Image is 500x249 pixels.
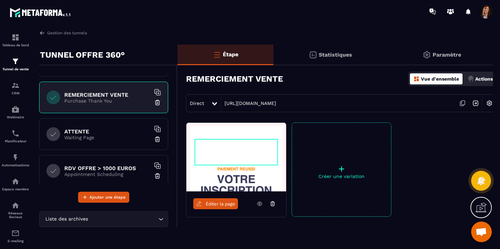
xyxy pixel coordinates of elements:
img: email [11,229,20,237]
p: Tableau de bord [2,43,29,47]
img: stats.20deebd0.svg [309,51,317,59]
p: Tunnel de vente [2,67,29,71]
img: logo [10,6,72,19]
p: Vue d'ensemble [421,76,459,82]
p: Purchase Thank You [64,98,150,104]
h6: RDV OFFRE > 1000 EUROS [64,165,150,171]
a: social-networksocial-networkRéseaux Sociaux [2,196,29,224]
p: Automatisations [2,163,29,167]
p: Réseaux Sociaux [2,211,29,219]
p: E-mailing [2,239,29,243]
p: Étape [223,51,238,58]
img: automations [11,153,20,162]
a: formationformationTunnel de vente [2,52,29,76]
a: emailemailE-mailing [2,224,29,248]
a: Gestion des tunnels [39,30,87,36]
img: trash [154,136,161,143]
a: formationformationCRM [2,76,29,100]
a: automationsautomationsWebinaire [2,100,29,124]
img: bars-o.4a397970.svg [213,50,221,59]
img: dashboard-orange.40269519.svg [413,76,420,82]
span: Éditer la page [206,201,235,206]
a: automationsautomationsEspace membre [2,172,29,196]
h6: REMERCIEMENT VENTE [64,92,150,98]
img: arrow-next.bcc2205e.svg [469,97,482,110]
img: arrow [39,30,45,36]
input: Search for option [89,215,157,223]
img: automations [11,177,20,186]
button: Ajouter une étape [78,192,129,203]
img: formation [11,33,20,41]
p: TUNNEL OFFRE 360° [40,48,125,62]
p: Statistiques [319,51,352,58]
p: Espace membre [2,187,29,191]
span: Ajouter une étape [89,194,126,201]
img: setting-w.858f3a88.svg [483,97,496,110]
a: [URL][DOMAIN_NAME] [221,100,276,106]
a: automationsautomationsAutomatisations [2,148,29,172]
img: social-network [11,201,20,210]
p: Waiting Page [64,135,150,140]
p: Planificateur [2,139,29,143]
p: CRM [2,91,29,95]
p: Paramètre [433,51,461,58]
p: Appointment Scheduling [64,171,150,177]
span: Liste des archives [44,215,89,223]
a: schedulerschedulerPlanificateur [2,124,29,148]
img: formation [11,81,20,90]
p: + [292,164,391,174]
p: Créer une variation [292,174,391,179]
div: Search for option [39,211,168,227]
span: Direct [190,100,204,106]
img: formation [11,57,20,66]
a: Éditer la page [193,198,238,209]
img: trash [154,99,161,106]
img: trash [154,173,161,179]
h6: ATTENTE [64,128,150,135]
a: Ouvrir le chat [471,222,492,242]
img: setting-gr.5f69749f.svg [423,51,431,59]
p: Actions [475,76,493,82]
h3: REMERCIEMENT VENTE [186,74,283,84]
img: automations [11,105,20,114]
img: actions.d6e523a2.png [468,76,474,82]
img: image [186,123,286,191]
a: formationformationTableau de bord [2,28,29,52]
p: Webinaire [2,115,29,119]
img: scheduler [11,129,20,138]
